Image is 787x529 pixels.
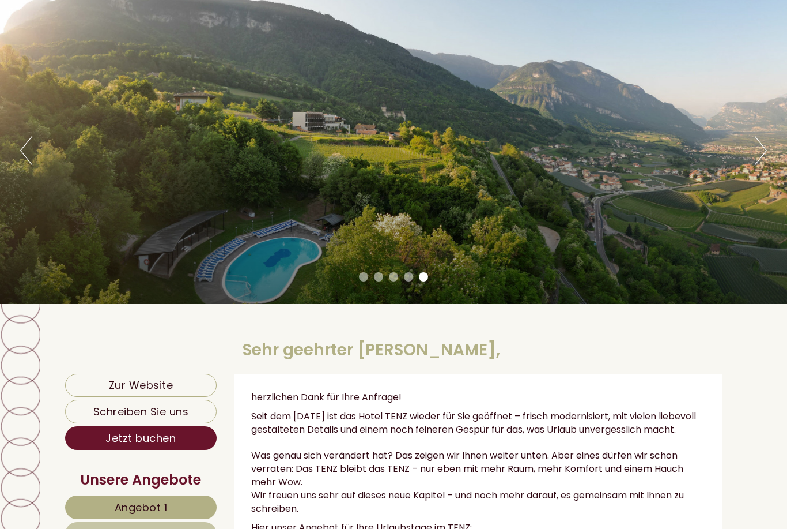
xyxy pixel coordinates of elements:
[755,136,767,165] button: Next
[65,400,217,423] a: Schreiben Sie uns
[17,36,200,45] div: Hotel Tenz
[65,374,217,397] a: Zur Website
[65,426,217,450] a: Jetzt buchen
[20,136,32,165] button: Previous
[378,301,454,324] button: Senden
[65,470,217,490] div: Unsere Angebote
[9,33,206,69] div: Guten Tag, wie können wir Ihnen helfen?
[251,410,705,516] p: Seit dem [DATE] ist das Hotel TENZ wieder für Sie geöffnet – frisch modernisiert, mit vielen lieb...
[189,9,266,28] div: Donnerstag
[17,58,200,66] small: 12:59
[251,391,705,404] p: herzlichen Dank für Ihre Anfrage!
[243,342,500,359] h1: Sehr geehrter [PERSON_NAME],
[115,500,168,515] span: Angebot 1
